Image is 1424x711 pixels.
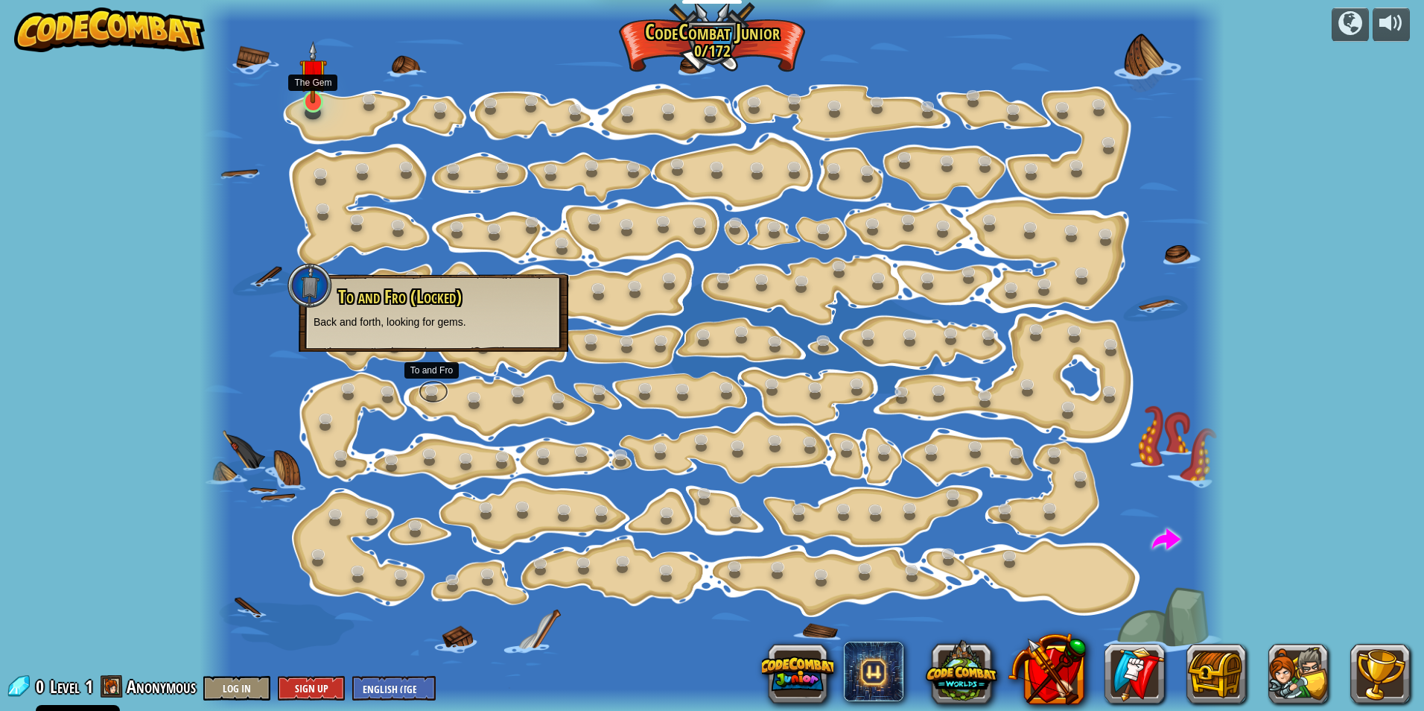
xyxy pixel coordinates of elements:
p: Back and forth, looking for gems. [314,315,553,329]
img: level-banner-unstarted.png [299,41,327,104]
button: Sign Up [278,676,345,701]
span: 1 [85,674,93,698]
span: To and Fro (Locked) [338,284,462,309]
button: Adjust volume [1373,7,1410,42]
span: Level [50,674,80,699]
span: Anonymous [127,674,196,698]
button: Campaigns [1332,7,1369,42]
button: Log In [203,676,270,701]
span: 0 [36,674,48,698]
img: CodeCombat - Learn how to code by playing a game [14,7,205,52]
